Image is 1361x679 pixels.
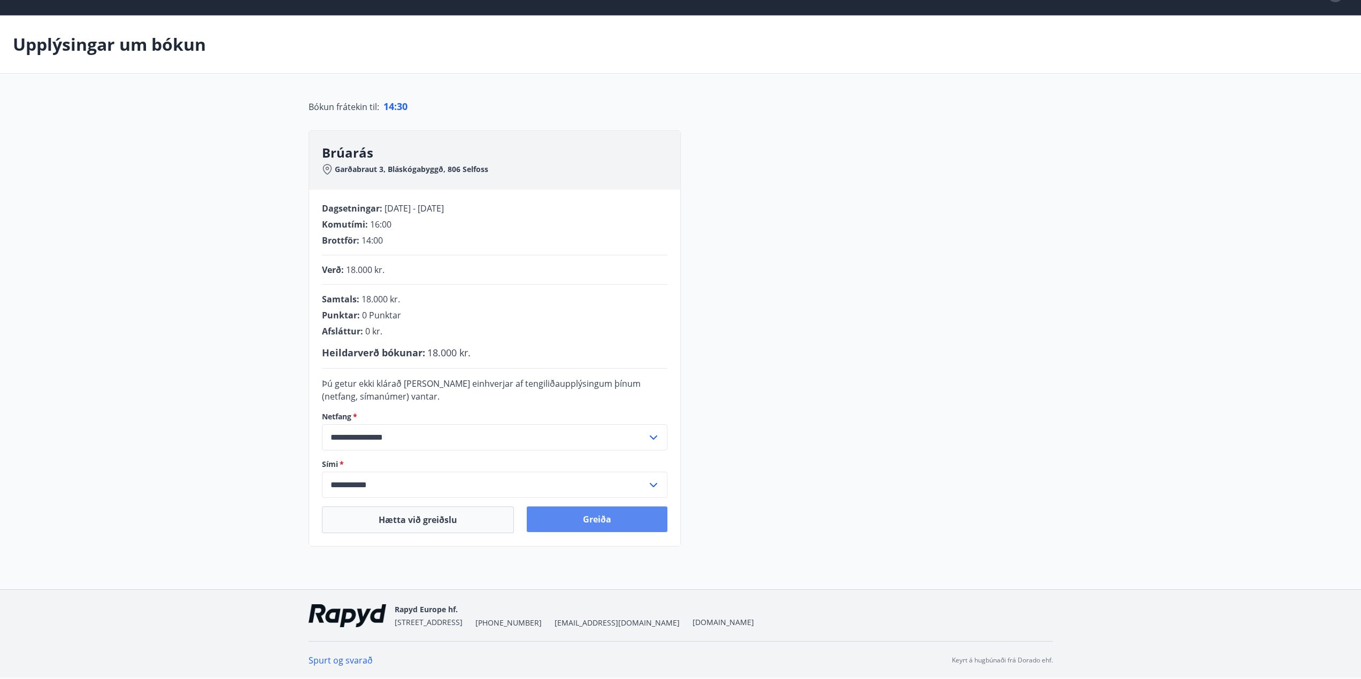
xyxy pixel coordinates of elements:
span: Garðabraut 3, Bláskógabyggð, 806 Selfoss [335,164,488,175]
span: 14 : [383,100,397,113]
span: 18.000 kr. [362,293,400,305]
p: Keyrt á hugbúnaði frá Dorado ehf. [952,655,1053,665]
span: 0 Punktar [362,309,401,321]
span: Bókun frátekin til : [309,100,379,113]
button: Hætta við greiðslu [322,506,514,533]
span: [PHONE_NUMBER] [475,618,542,628]
p: Upplýsingar um bókun [13,33,206,56]
span: [STREET_ADDRESS] [395,617,463,627]
a: [DOMAIN_NAME] [693,617,754,627]
label: Netfang [322,411,667,422]
span: Punktar : [322,309,360,321]
span: 0 kr. [365,325,382,337]
span: 16:00 [370,218,391,230]
span: Brottför : [322,235,359,246]
span: 18.000 kr. [346,264,385,276]
span: Samtals : [322,293,359,305]
h3: Brúarás [322,144,680,162]
span: Verð : [322,264,344,276]
span: Komutími : [322,218,368,230]
img: ekj9gaOU4bjvQReEWNZ0zEMsCR0tgSDGv48UY51k.png [309,604,386,627]
button: Greiða [527,506,667,532]
span: 30 [397,100,407,113]
span: Heildarverð bókunar : [322,346,425,359]
span: 18.000 kr. [427,346,471,359]
span: Þú getur ekki klárað [PERSON_NAME] einhverjar af tengiliðaupplýsingum þínum (netfang, símanúmer) ... [322,378,641,402]
span: Afsláttur : [322,325,363,337]
label: Sími [322,459,667,470]
span: [EMAIL_ADDRESS][DOMAIN_NAME] [555,618,680,628]
span: Rapyd Europe hf. [395,604,458,614]
span: [DATE] - [DATE] [385,202,444,214]
span: Dagsetningar : [322,202,382,214]
a: Spurt og svarað [309,654,373,666]
span: 14:00 [362,235,383,246]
